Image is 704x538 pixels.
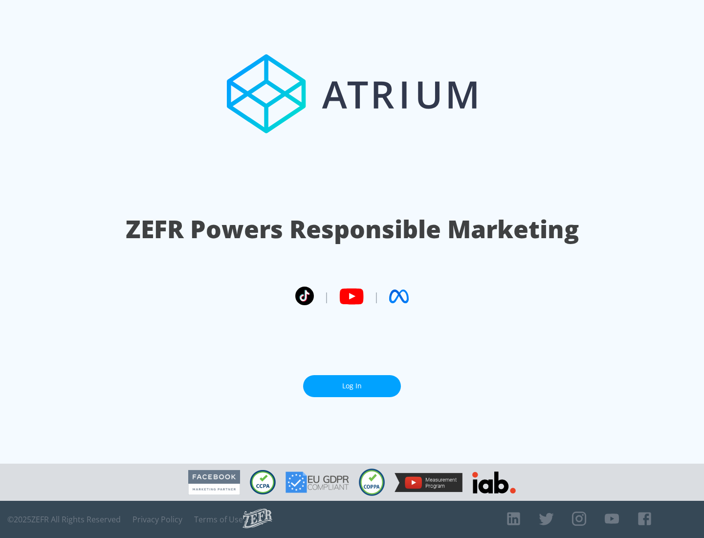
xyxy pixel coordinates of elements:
a: Privacy Policy [132,515,182,524]
img: IAB [472,471,516,493]
img: COPPA Compliant [359,469,385,496]
span: | [324,289,330,304]
a: Log In [303,375,401,397]
h1: ZEFR Powers Responsible Marketing [126,212,579,246]
img: GDPR Compliant [286,471,349,493]
span: | [374,289,379,304]
img: YouTube Measurement Program [395,473,462,492]
img: Facebook Marketing Partner [188,470,240,495]
span: © 2025 ZEFR All Rights Reserved [7,515,121,524]
img: CCPA Compliant [250,470,276,494]
a: Terms of Use [194,515,243,524]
